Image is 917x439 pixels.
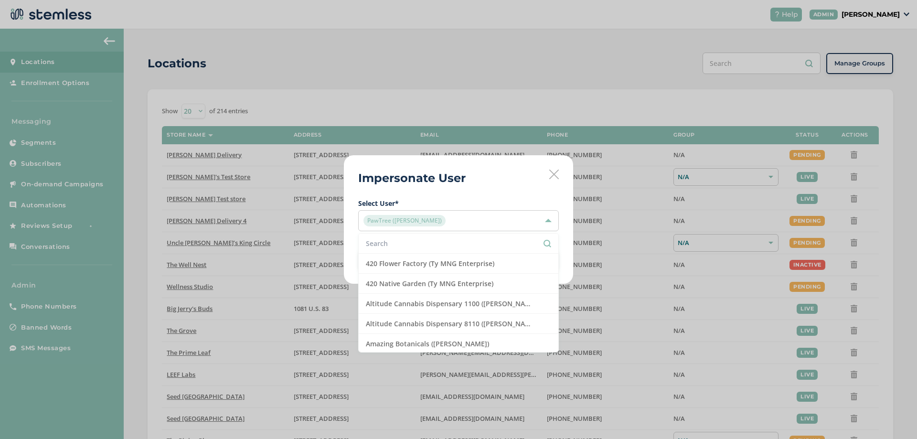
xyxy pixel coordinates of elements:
iframe: Chat Widget [869,393,917,439]
span: PawTree ([PERSON_NAME]) [363,215,446,226]
li: 420 Flower Factory (Ty MNG Enterprise) [359,254,558,274]
li: 420 Native Garden (Ty MNG Enterprise) [359,274,558,294]
li: Amazing Botanicals ([PERSON_NAME]) [359,334,558,354]
label: Select User [358,198,559,208]
li: Altitude Cannabis Dispensary 8110 ([PERSON_NAME]) [359,314,558,334]
input: Search [366,238,551,248]
h2: Impersonate User [358,170,466,187]
li: Altitude Cannabis Dispensary 1100 ([PERSON_NAME]) [359,294,558,314]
